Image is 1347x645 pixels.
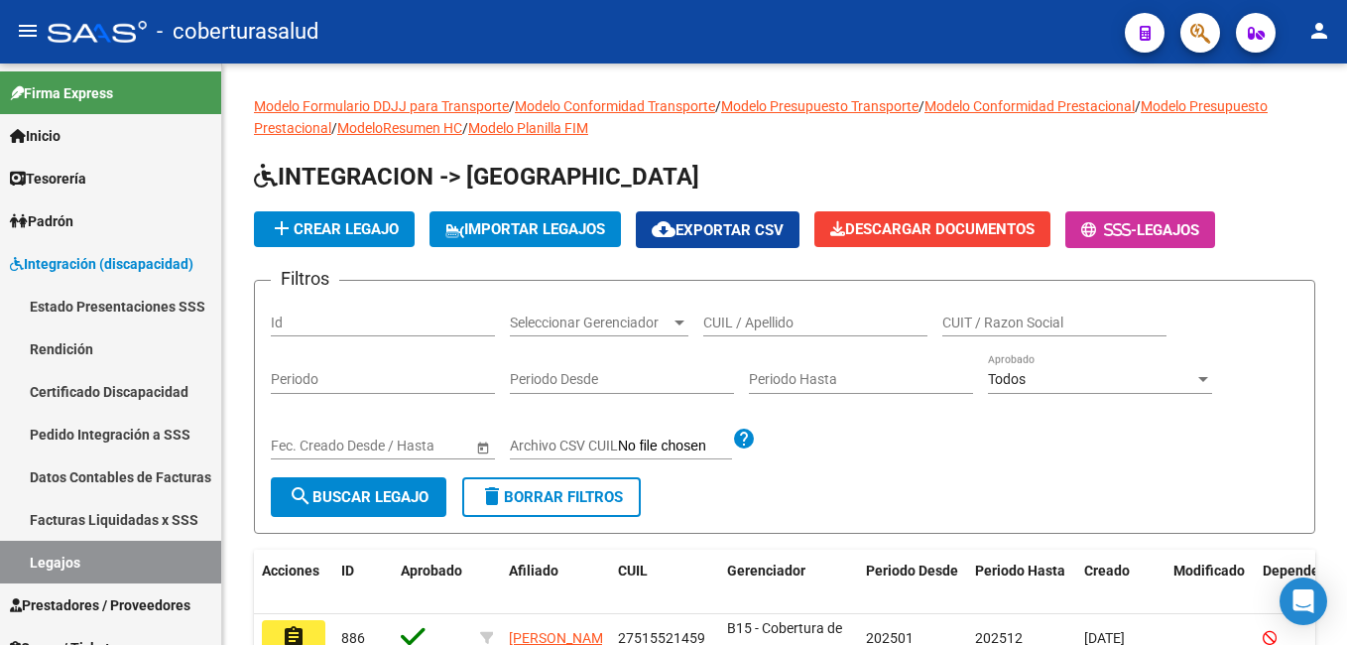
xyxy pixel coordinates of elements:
span: CUIL [618,563,648,579]
datatable-header-cell: Gerenciador [719,550,858,615]
span: IMPORTAR LEGAJOS [445,220,605,238]
button: -Legajos [1065,211,1215,248]
h3: Filtros [271,265,339,293]
a: Modelo Planilla FIM [468,120,588,136]
span: INTEGRACION -> [GEOGRAPHIC_DATA] [254,163,699,191]
datatable-header-cell: Periodo Desde [858,550,967,615]
button: Crear Legajo [254,211,415,247]
div: Open Intercom Messenger [1280,578,1327,625]
mat-icon: help [732,427,756,451]
a: Modelo Conformidad Prestacional [924,98,1135,114]
button: Open calendar [472,437,493,457]
span: Inicio [10,125,61,147]
datatable-header-cell: Aprobado [393,550,472,615]
datatable-header-cell: Acciones [254,550,333,615]
mat-icon: person [1307,19,1331,43]
span: Seleccionar Gerenciador [510,315,671,331]
datatable-header-cell: CUIL [610,550,719,615]
a: Modelo Presupuesto Transporte [721,98,918,114]
span: Prestadores / Proveedores [10,594,190,616]
span: Crear Legajo [270,220,399,238]
a: Modelo Conformidad Transporte [515,98,715,114]
button: Buscar Legajo [271,477,446,517]
input: Fecha inicio [271,438,343,454]
span: Buscar Legajo [289,488,429,506]
datatable-header-cell: ID [333,550,393,615]
a: Modelo Formulario DDJJ para Transporte [254,98,509,114]
span: Integración (discapacidad) [10,253,193,275]
mat-icon: cloud_download [652,217,675,241]
mat-icon: delete [480,484,504,508]
span: Exportar CSV [652,221,784,239]
datatable-header-cell: Periodo Hasta [967,550,1076,615]
mat-icon: menu [16,19,40,43]
span: Descargar Documentos [830,220,1035,238]
button: Exportar CSV [636,211,799,248]
input: Archivo CSV CUIL [618,438,732,455]
span: Archivo CSV CUIL [510,438,618,453]
mat-icon: add [270,216,294,240]
span: Padrón [10,210,73,232]
span: - coberturasalud [157,10,318,54]
datatable-header-cell: Afiliado [501,550,610,615]
span: Modificado [1173,563,1245,579]
button: Borrar Filtros [462,477,641,517]
span: Periodo Hasta [975,563,1065,579]
input: Fecha fin [360,438,457,454]
span: Todos [988,371,1026,387]
span: Acciones [262,563,319,579]
mat-icon: search [289,484,312,508]
span: Firma Express [10,82,113,104]
span: Borrar Filtros [480,488,623,506]
span: Periodo Desde [866,563,958,579]
span: Aprobado [401,563,462,579]
button: Descargar Documentos [814,211,1050,247]
span: Tesorería [10,168,86,190]
span: Dependencia [1263,563,1346,579]
span: Creado [1084,563,1130,579]
span: Gerenciador [727,563,805,579]
a: ModeloResumen HC [337,120,462,136]
datatable-header-cell: Creado [1076,550,1165,615]
span: Legajos [1137,221,1199,239]
span: - [1081,221,1137,239]
span: Afiliado [509,563,558,579]
datatable-header-cell: Modificado [1165,550,1255,615]
span: ID [341,563,354,579]
button: IMPORTAR LEGAJOS [429,211,621,247]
